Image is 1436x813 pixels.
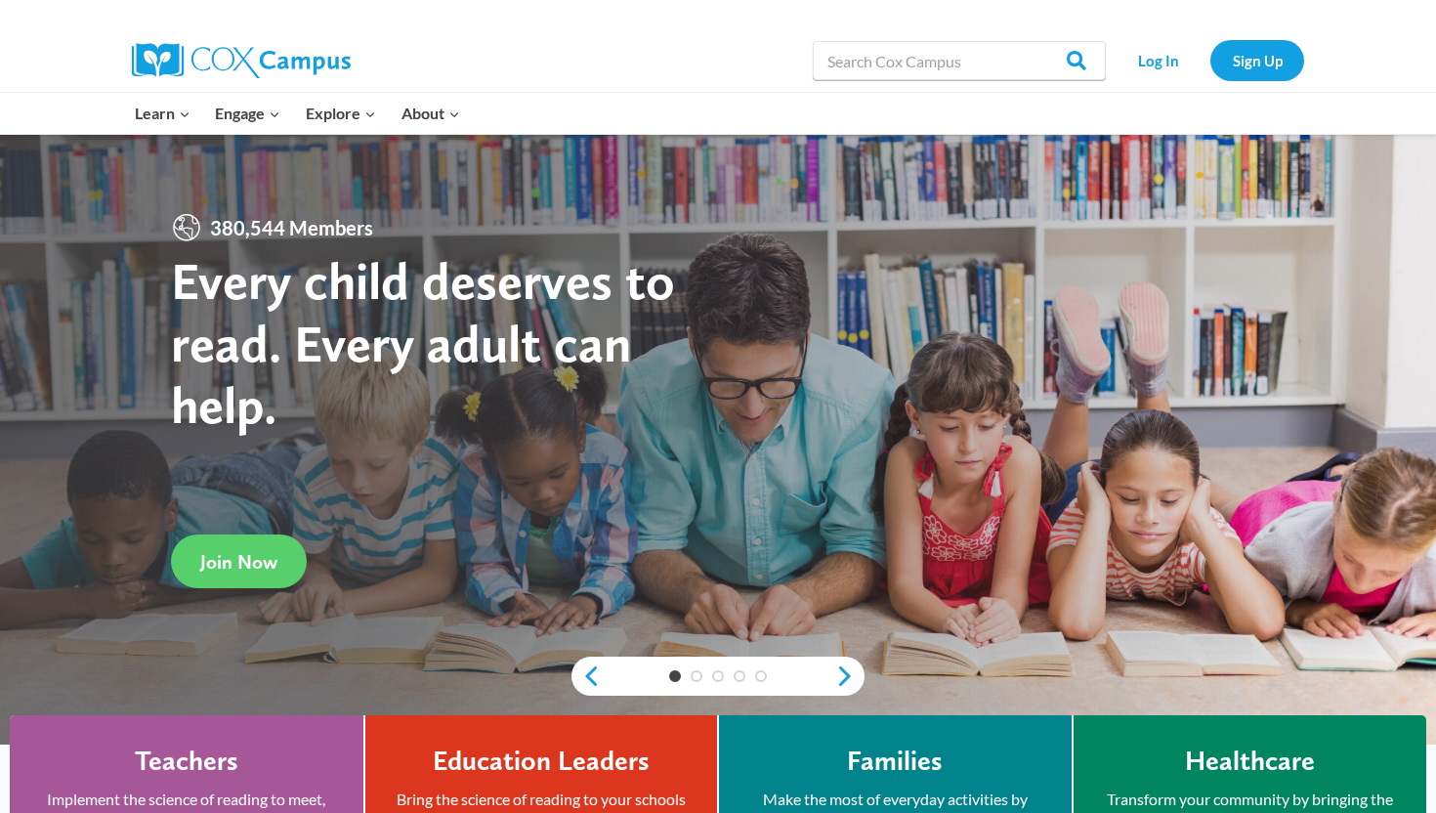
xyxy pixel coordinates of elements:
a: previous [571,664,601,688]
a: next [835,664,865,688]
span: Learn [135,101,190,126]
h4: Education Leaders [433,745,650,778]
a: 4 [734,670,745,682]
nav: Primary Navigation [122,93,472,134]
strong: Every child deserves to read. Every adult can help. [171,249,675,436]
a: Sign Up [1210,40,1304,80]
span: 380,544 Members [202,212,381,243]
a: 5 [755,670,767,682]
input: Search Cox Campus [813,41,1106,80]
span: Join Now [200,550,277,574]
span: Explore [306,101,376,126]
h4: Families [847,745,943,778]
a: 3 [712,670,724,682]
h4: Teachers [135,745,238,778]
h4: Healthcare [1185,745,1315,778]
span: Engage [215,101,280,126]
span: About [401,101,460,126]
a: 2 [691,670,702,682]
img: Cox Campus [132,43,351,78]
div: content slider buttons [571,657,865,696]
a: Log In [1116,40,1201,80]
a: Join Now [171,535,307,588]
a: 1 [669,670,681,682]
nav: Secondary Navigation [1116,40,1304,80]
